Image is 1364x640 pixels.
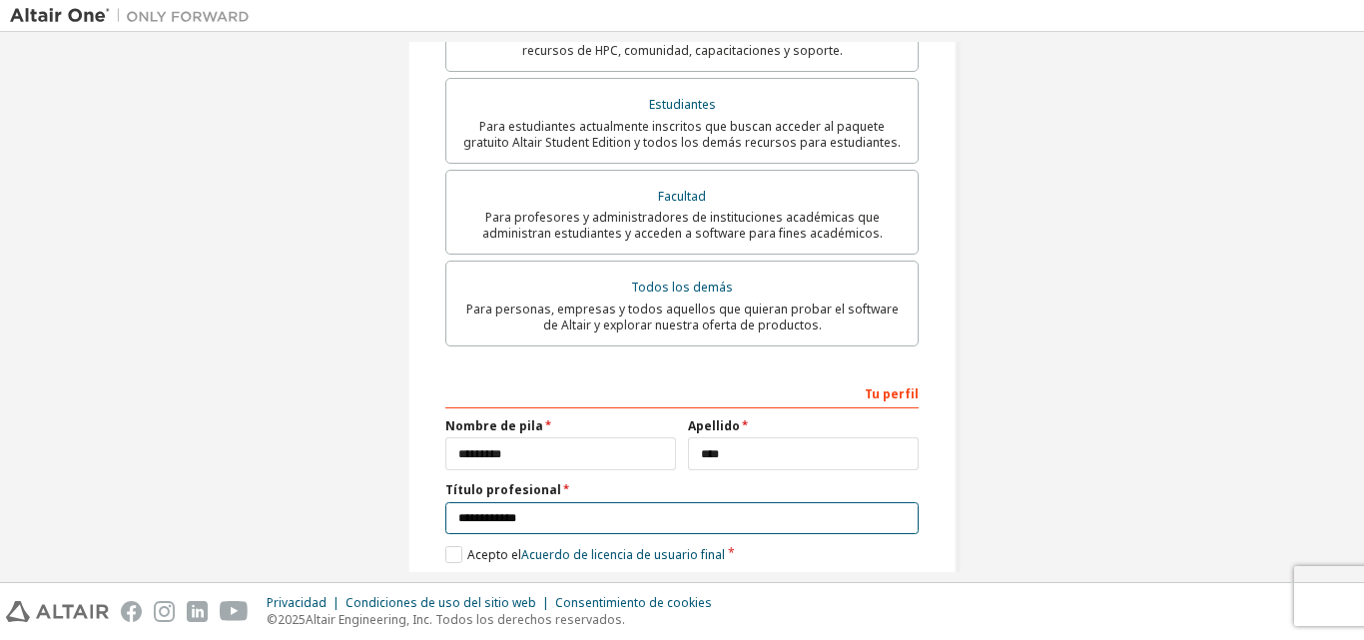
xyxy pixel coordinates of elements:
font: Acuerdo de licencia de usuario final [521,546,725,563]
img: facebook.svg [121,601,142,622]
font: Facultad [658,188,706,205]
img: Altair Uno [10,6,260,26]
img: altair_logo.svg [6,601,109,622]
font: Acepto el [467,546,521,563]
img: linkedin.svg [187,601,208,622]
img: youtube.svg [220,601,249,622]
img: instagram.svg [154,601,175,622]
font: Apellido [688,417,740,434]
font: Nombre de pila [445,417,543,434]
font: Privacidad [267,594,327,611]
font: Para profesores y administradores de instituciones académicas que administran estudiantes y acced... [482,209,883,242]
font: Tu perfil [865,385,919,402]
font: Para personas, empresas y todos aquellos que quieran probar el software de Altair y explorar nues... [466,301,899,333]
font: Consentimiento de cookies [555,594,712,611]
font: © [267,611,278,628]
font: Para estudiantes actualmente inscritos que buscan acceder al paquete gratuito Altair Student Edit... [463,118,901,151]
font: Condiciones de uso del sitio web [345,594,536,611]
font: Título profesional [445,481,561,498]
font: Estudiantes [649,96,716,113]
font: Altair Engineering, Inc. Todos los derechos reservados. [306,611,625,628]
font: 2025 [278,611,306,628]
font: Para clientes existentes que buscan acceder a descargas de software, recursos de HPC, comunidad, ... [480,26,884,59]
font: Todos los demás [631,279,733,296]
